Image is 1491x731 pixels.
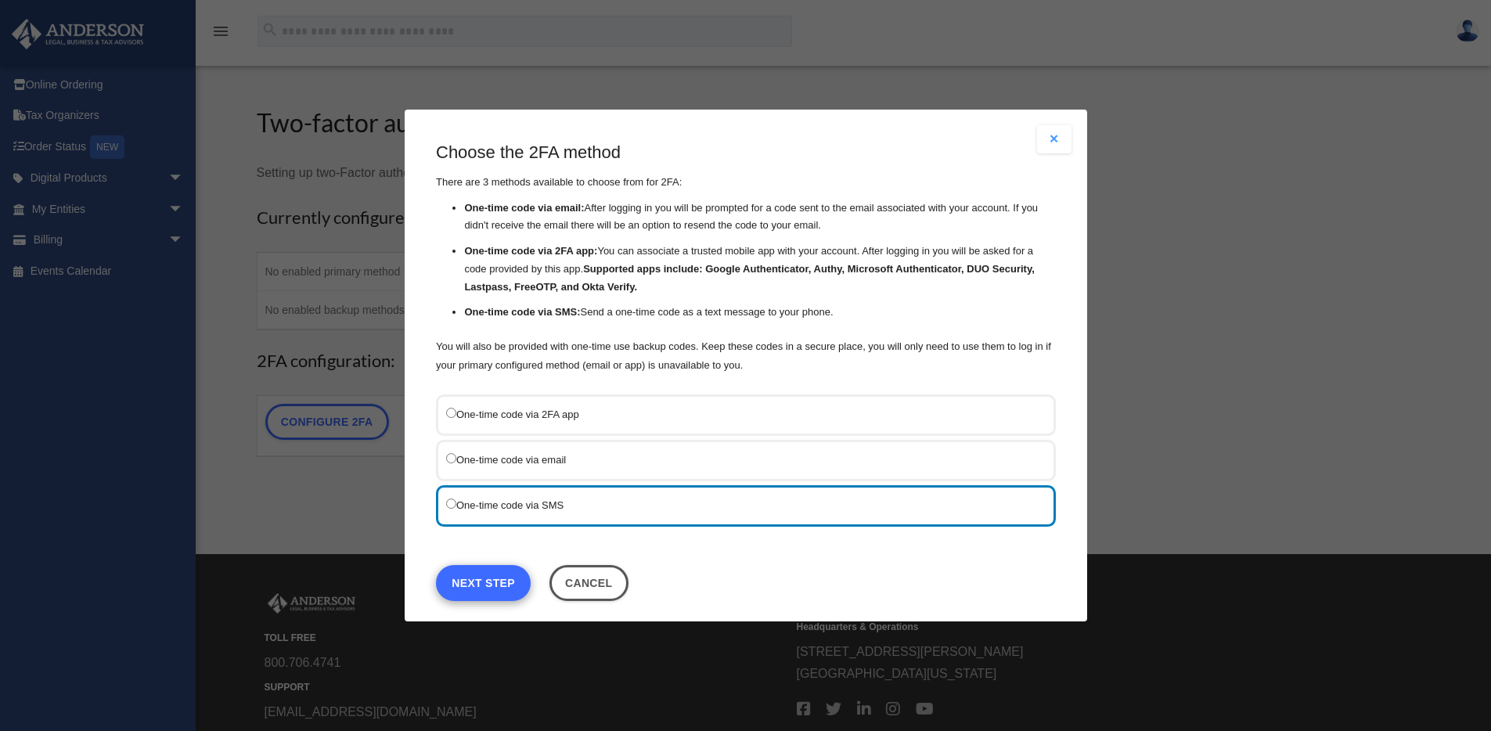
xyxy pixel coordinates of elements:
input: One-time code via email [446,453,456,463]
h3: Choose the 2FA method [436,141,1056,165]
strong: Supported apps include: Google Authenticator, Authy, Microsoft Authenticator, DUO Security, Lastp... [464,263,1034,293]
label: One-time code via 2FA app [446,405,1030,424]
li: You can associate a trusted mobile app with your account. After logging in you will be asked for ... [464,243,1056,296]
li: Send a one-time code as a text message to your phone. [464,304,1056,322]
input: One-time code via 2FA app [446,408,456,418]
label: One-time code via email [446,450,1030,470]
input: One-time code via SMS [446,499,456,509]
div: There are 3 methods available to choose from for 2FA: [436,141,1056,375]
strong: One-time code via 2FA app: [464,245,597,257]
strong: One-time code via SMS: [464,306,580,318]
button: Close this dialog window [549,565,628,601]
button: Close modal [1037,125,1071,153]
strong: One-time code via email: [464,202,584,214]
p: You will also be provided with one-time use backup codes. Keep these codes in a secure place, you... [436,337,1056,375]
li: After logging in you will be prompted for a code sent to the email associated with your account. ... [464,200,1056,236]
a: Next Step [436,565,531,601]
label: One-time code via SMS [446,495,1030,515]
